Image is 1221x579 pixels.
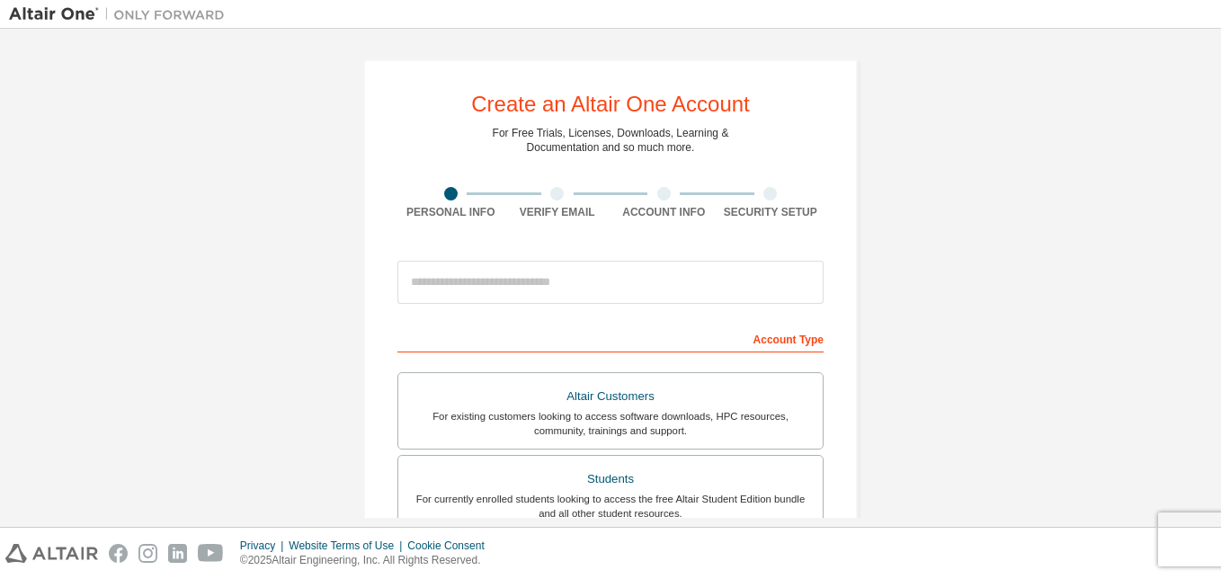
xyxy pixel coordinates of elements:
[9,5,234,23] img: Altair One
[409,492,812,521] div: For currently enrolled students looking to access the free Altair Student Edition bundle and all ...
[493,126,729,155] div: For Free Trials, Licenses, Downloads, Learning & Documentation and so much more.
[198,544,224,563] img: youtube.svg
[407,539,495,553] div: Cookie Consent
[409,409,812,438] div: For existing customers looking to access software downloads, HPC resources, community, trainings ...
[610,205,717,219] div: Account Info
[168,544,187,563] img: linkedin.svg
[397,205,504,219] div: Personal Info
[289,539,407,553] div: Website Terms of Use
[409,384,812,409] div: Altair Customers
[240,539,289,553] div: Privacy
[138,544,157,563] img: instagram.svg
[240,553,495,568] p: © 2025 Altair Engineering, Inc. All Rights Reserved.
[397,324,824,352] div: Account Type
[504,205,611,219] div: Verify Email
[471,94,750,115] div: Create an Altair One Account
[409,467,812,492] div: Students
[5,544,98,563] img: altair_logo.svg
[717,205,824,219] div: Security Setup
[109,544,128,563] img: facebook.svg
